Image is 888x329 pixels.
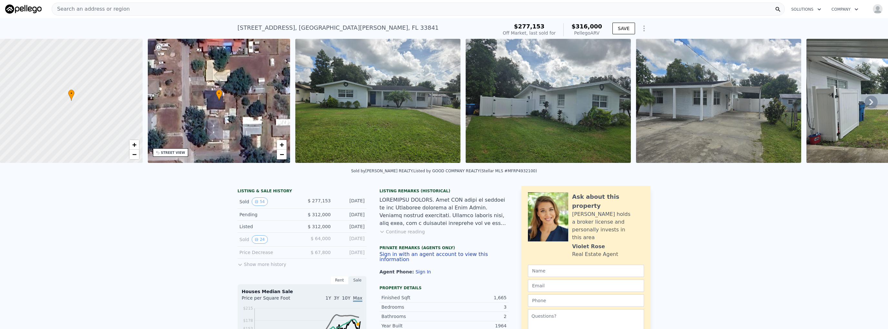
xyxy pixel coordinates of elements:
[379,252,509,262] button: Sign in with an agent account to view this information
[5,5,42,14] img: Pellego
[444,294,507,301] div: 1,665
[379,285,509,291] div: Property details
[252,197,267,206] button: View historical data
[336,235,365,244] div: [DATE]
[252,235,267,244] button: View historical data
[572,192,644,210] div: Ask about this property
[571,30,602,36] div: Pellego ARV
[216,90,222,101] div: •
[342,295,350,301] span: 10Y
[242,288,362,295] div: Houses Median Sale
[381,313,444,320] div: Bathrooms
[571,23,602,30] span: $316,000
[444,313,507,320] div: 2
[413,169,537,173] div: Listed by GOOD COMPANY REALTY (Stellar MLS #MFRP4932100)
[334,295,339,301] span: 3Y
[444,323,507,329] div: 1964
[52,5,130,13] span: Search an address or region
[326,295,331,301] span: 1Y
[280,141,284,149] span: +
[636,39,801,163] img: Sale: 62968375 Parcel: 31250940
[239,211,297,218] div: Pending
[311,236,331,241] span: $ 64,000
[528,265,644,277] input: Name
[239,223,297,230] div: Listed
[786,4,826,15] button: Solutions
[239,235,297,244] div: Sold
[243,318,253,323] tspan: $178
[466,39,631,163] img: Sale: 62968375 Parcel: 31250940
[348,276,367,284] div: Sale
[416,269,431,274] button: Sign In
[528,280,644,292] input: Email
[132,141,136,149] span: +
[308,212,331,217] span: $ 312,000
[68,90,75,101] div: •
[514,23,545,30] span: $277,153
[280,150,284,158] span: −
[132,150,136,158] span: −
[330,276,348,284] div: Rent
[379,228,425,235] button: Continue reading
[353,295,362,302] span: Max
[216,90,222,96] span: •
[242,295,302,305] div: Price per Square Foot
[336,211,365,218] div: [DATE]
[237,23,439,32] div: [STREET_ADDRESS] , [GEOGRAPHIC_DATA][PERSON_NAME] , FL 33841
[308,224,331,229] span: $ 312,000
[277,150,287,159] a: Zoom out
[129,140,139,150] a: Zoom in
[308,198,331,203] span: $ 277,153
[237,188,367,195] div: LISTING & SALE HISTORY
[336,249,365,256] div: [DATE]
[379,269,416,274] span: Agent Phone:
[826,4,863,15] button: Company
[381,304,444,310] div: Bedrooms
[239,249,297,256] div: Price Decrease
[444,304,507,310] div: 3
[237,259,286,268] button: Show more history
[351,169,413,173] div: Sold by [PERSON_NAME] REALTY .
[161,150,185,155] div: STREET VIEW
[381,294,444,301] div: Finished Sqft
[243,306,253,311] tspan: $215
[311,250,331,255] span: $ 67,800
[295,39,460,163] img: Sale: 62968375 Parcel: 31250940
[572,243,605,250] div: Violet Rose
[528,294,644,307] input: Phone
[381,323,444,329] div: Year Built
[379,188,509,194] div: Listing Remarks (Historical)
[277,140,287,150] a: Zoom in
[379,245,509,252] div: Private Remarks (Agents Only)
[873,4,883,14] img: avatar
[572,250,618,258] div: Real Estate Agent
[612,23,635,34] button: SAVE
[239,197,297,206] div: Sold
[68,90,75,96] span: •
[129,150,139,159] a: Zoom out
[572,210,644,241] div: [PERSON_NAME] holds a broker license and personally invests in this area
[379,196,509,227] div: LOREMIPSU DOLORS. Amet CON adipi el seddoei te inc Utlaboree dolorema al Enim Admin. Veniamq nost...
[336,223,365,230] div: [DATE]
[336,197,365,206] div: [DATE]
[503,30,556,36] div: Off Market, last sold for
[638,22,651,35] button: Show Options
